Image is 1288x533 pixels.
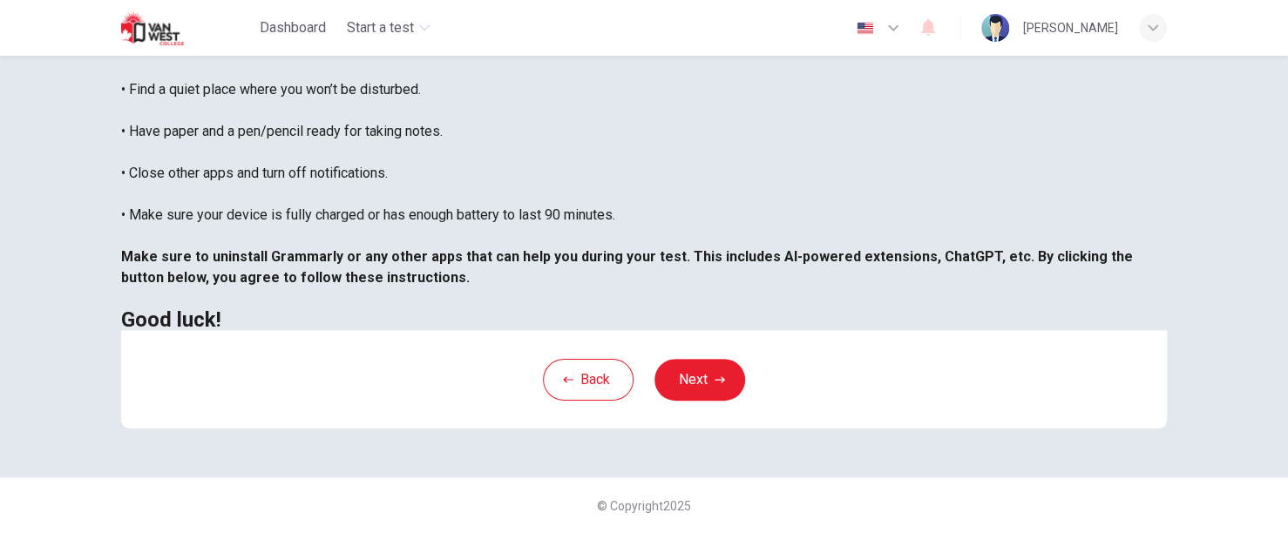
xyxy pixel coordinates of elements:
[1023,17,1118,38] div: [PERSON_NAME]
[543,359,634,401] button: Back
[854,22,876,35] img: en
[253,12,333,44] button: Dashboard
[121,10,253,45] a: Van West logo
[260,17,326,38] span: Dashboard
[121,248,1034,265] b: Make sure to uninstall Grammarly or any other apps that can help you during your test. This inclu...
[347,17,414,38] span: Start a test
[981,14,1009,42] img: Profile picture
[654,359,745,401] button: Next
[340,12,437,44] button: Start a test
[121,309,1167,330] h2: Good luck!
[597,499,691,513] span: © Copyright 2025
[121,10,213,45] img: Van West logo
